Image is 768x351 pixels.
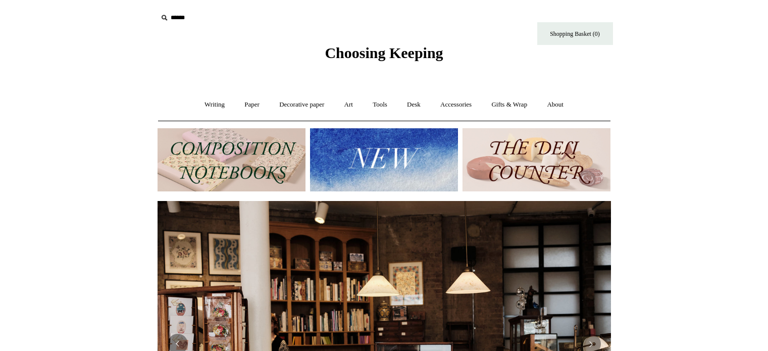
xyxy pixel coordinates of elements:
[335,91,362,118] a: Art
[398,91,430,118] a: Desk
[538,91,573,118] a: About
[431,91,481,118] a: Accessories
[325,44,443,61] span: Choosing Keeping
[537,22,613,45] a: Shopping Basket (0)
[364,91,396,118] a: Tools
[325,53,443,60] a: Choosing Keeping
[270,91,333,118] a: Decorative paper
[235,91,269,118] a: Paper
[463,128,610,191] img: The Deli Counter
[482,91,536,118] a: Gifts & Wrap
[310,128,458,191] img: New.jpg__PID:f73bdf93-380a-4a35-bcfe-7823039498e1
[158,128,305,191] img: 202302 Composition ledgers.jpg__PID:69722ee6-fa44-49dd-a067-31375e5d54ec
[195,91,234,118] a: Writing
